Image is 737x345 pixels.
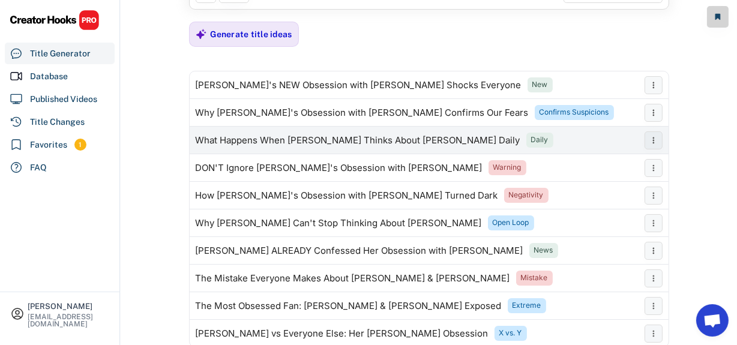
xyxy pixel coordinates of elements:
[30,116,85,128] div: Title Changes
[534,245,553,256] div: News
[30,139,67,151] div: Favorites
[521,273,548,283] div: Mistake
[540,107,609,118] div: Confirms Suspicions
[30,70,68,83] div: Database
[493,218,529,228] div: Open Loop
[30,93,97,106] div: Published Videos
[509,190,544,200] div: Negativity
[74,140,86,150] div: 1
[196,329,489,338] div: [PERSON_NAME] vs Everyone Else: Her [PERSON_NAME] Obsession
[196,191,498,200] div: How [PERSON_NAME]'s Obsession with [PERSON_NAME] Turned Dark
[493,163,522,173] div: Warning
[30,161,47,174] div: FAQ
[211,29,292,40] div: Generate title ideas
[196,163,483,173] div: DON'T Ignore [PERSON_NAME]'s Obsession with [PERSON_NAME]
[532,80,548,90] div: New
[196,274,510,283] div: The Mistake Everyone Makes About [PERSON_NAME] & [PERSON_NAME]
[531,135,549,145] div: Daily
[28,302,109,310] div: [PERSON_NAME]
[513,301,541,311] div: Extreme
[10,10,100,31] img: CHPRO%20Logo.svg
[196,80,522,90] div: [PERSON_NAME]'s NEW Obsession with [PERSON_NAME] Shocks Everyone
[696,304,729,337] a: Ouvrir le chat
[499,328,522,338] div: X vs. Y
[196,218,482,228] div: Why [PERSON_NAME] Can't Stop Thinking About [PERSON_NAME]
[196,108,529,118] div: Why [PERSON_NAME]'s Obsession with [PERSON_NAME] Confirms Our Fears
[196,136,520,145] div: What Happens When [PERSON_NAME] Thinks About [PERSON_NAME] Daily
[196,301,502,311] div: The Most Obsessed Fan: [PERSON_NAME] & [PERSON_NAME] Exposed
[28,313,109,328] div: [EMAIL_ADDRESS][DOMAIN_NAME]
[196,246,523,256] div: [PERSON_NAME] ALREADY Confessed Her Obsession with [PERSON_NAME]
[30,47,91,60] div: Title Generator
